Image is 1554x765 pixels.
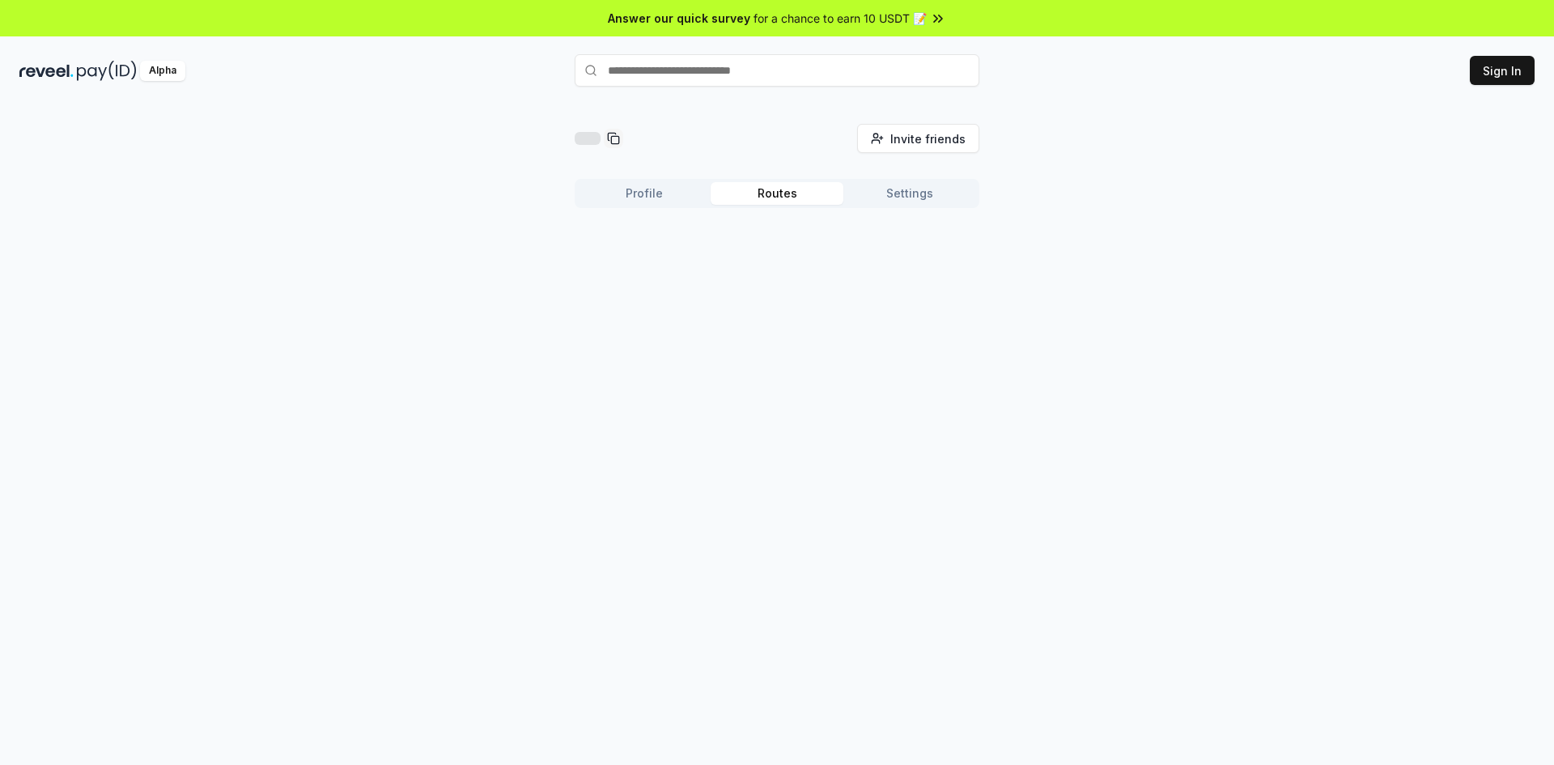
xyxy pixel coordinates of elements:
[890,130,966,147] span: Invite friends
[608,10,750,27] span: Answer our quick survey
[1470,56,1535,85] button: Sign In
[19,61,74,81] img: reveel_dark
[711,182,843,205] button: Routes
[843,182,976,205] button: Settings
[140,61,185,81] div: Alpha
[857,124,979,153] button: Invite friends
[754,10,927,27] span: for a chance to earn 10 USDT 📝
[578,182,711,205] button: Profile
[77,61,137,81] img: pay_id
